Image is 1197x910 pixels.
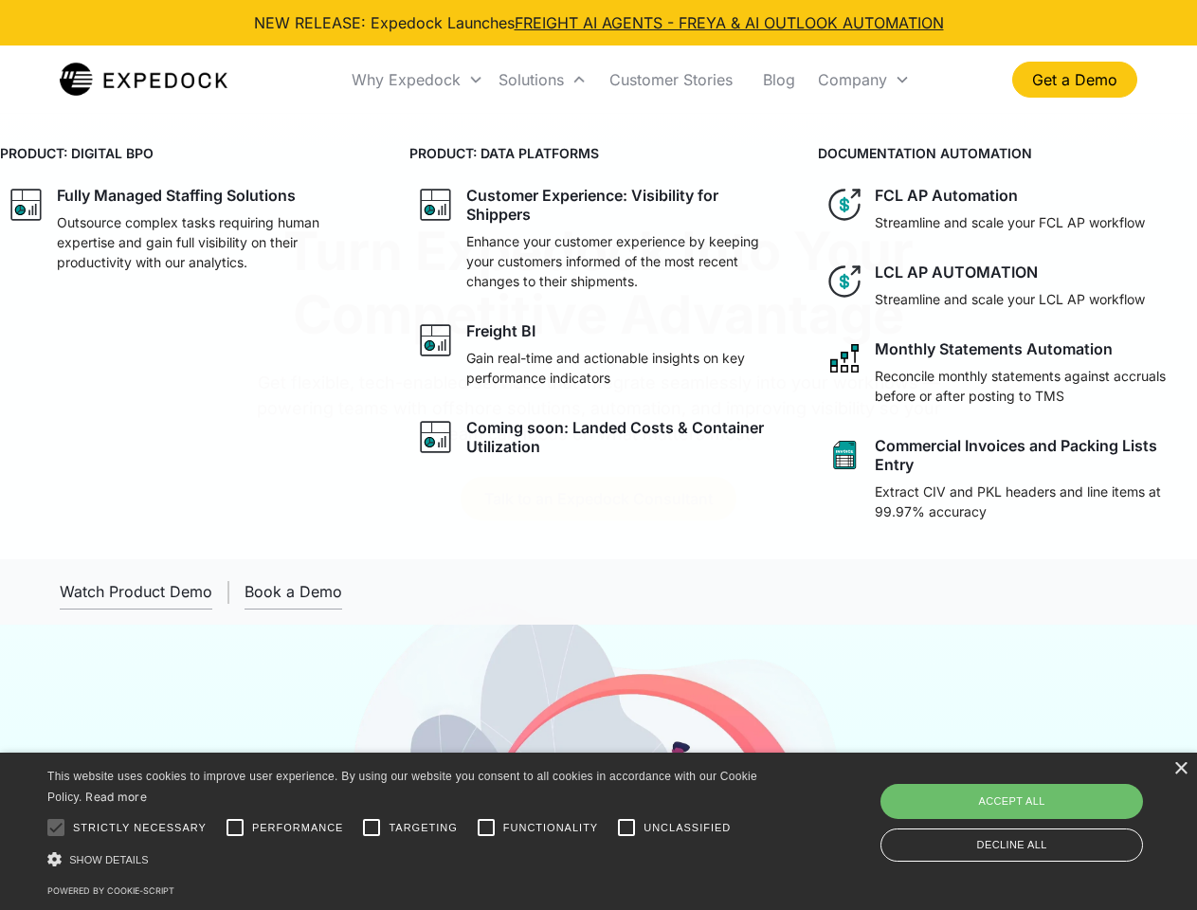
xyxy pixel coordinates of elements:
[466,186,781,224] div: Customer Experience: Visibility for Shippers
[245,574,342,610] a: Book a Demo
[245,582,342,601] div: Book a Demo
[748,47,810,112] a: Blog
[875,366,1189,406] p: Reconcile monthly statements against accruals before or after posting to TMS
[352,70,461,89] div: Why Expedock
[466,231,781,291] p: Enhance your customer experience by keeping your customers informed of the most recent changes to...
[252,820,344,836] span: Performance
[60,61,227,99] a: home
[69,854,149,865] span: Show details
[47,849,764,869] div: Show details
[818,332,1197,413] a: network like iconMonthly Statements AutomationReconcile monthly statements against accruals befor...
[1012,62,1137,98] a: Get a Demo
[818,255,1197,317] a: dollar iconLCL AP AUTOMATIONStreamline and scale your LCL AP workflow
[818,428,1197,529] a: sheet iconCommercial Invoices and Packing Lists EntryExtract CIV and PKL headers and line items a...
[8,186,45,224] img: graph icon
[825,436,863,474] img: sheet icon
[409,410,789,464] a: graph iconComing soon: Landed Costs & Container Utilization
[875,482,1189,521] p: Extract CIV and PKL headers and line items at 99.97% accuracy
[57,212,372,272] p: Outsource complex tasks requiring human expertise and gain full visibility on their productivity ...
[466,348,781,388] p: Gain real-time and actionable insights on key performance indicators
[818,143,1197,163] h4: DOCUMENTATION AUTOMATION
[85,790,147,804] a: Read more
[594,47,748,112] a: Customer Stories
[417,186,455,224] img: graph icon
[644,820,731,836] span: Unclassified
[810,47,917,112] div: Company
[875,436,1189,474] div: Commercial Invoices and Packing Lists Entry
[499,70,564,89] div: Solutions
[57,186,296,205] div: Fully Managed Staffing Solutions
[466,418,781,456] div: Coming soon: Landed Costs & Container Utilization
[825,186,863,224] img: dollar icon
[60,582,212,601] div: Watch Product Demo
[47,770,757,805] span: This website uses cookies to improve user experience. By using our website you consent to all coo...
[60,574,212,610] a: open lightbox
[881,705,1197,910] iframe: Chat Widget
[466,321,535,340] div: Freight BI
[409,314,789,395] a: graph iconFreight BIGain real-time and actionable insights on key performance indicators
[409,143,789,163] h4: PRODUCT: DATA PLATFORMS
[875,289,1145,309] p: Streamline and scale your LCL AP workflow
[73,820,207,836] span: Strictly necessary
[389,820,457,836] span: Targeting
[409,178,789,299] a: graph iconCustomer Experience: Visibility for ShippersEnhance your customer experience by keeping...
[417,321,455,359] img: graph icon
[875,186,1018,205] div: FCL AP Automation
[254,11,944,34] div: NEW RELEASE: Expedock Launches
[417,418,455,456] img: graph icon
[875,212,1145,232] p: Streamline and scale your FCL AP workflow
[515,13,944,32] a: FREIGHT AI AGENTS - FREYA & AI OUTLOOK AUTOMATION
[875,263,1038,282] div: LCL AP AUTOMATION
[47,885,174,896] a: Powered by cookie-script
[60,61,227,99] img: Expedock Logo
[825,263,863,300] img: dollar icon
[491,47,594,112] div: Solutions
[825,339,863,377] img: network like icon
[875,339,1113,358] div: Monthly Statements Automation
[344,47,491,112] div: Why Expedock
[818,178,1197,240] a: dollar iconFCL AP AutomationStreamline and scale your FCL AP workflow
[503,820,598,836] span: Functionality
[818,70,887,89] div: Company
